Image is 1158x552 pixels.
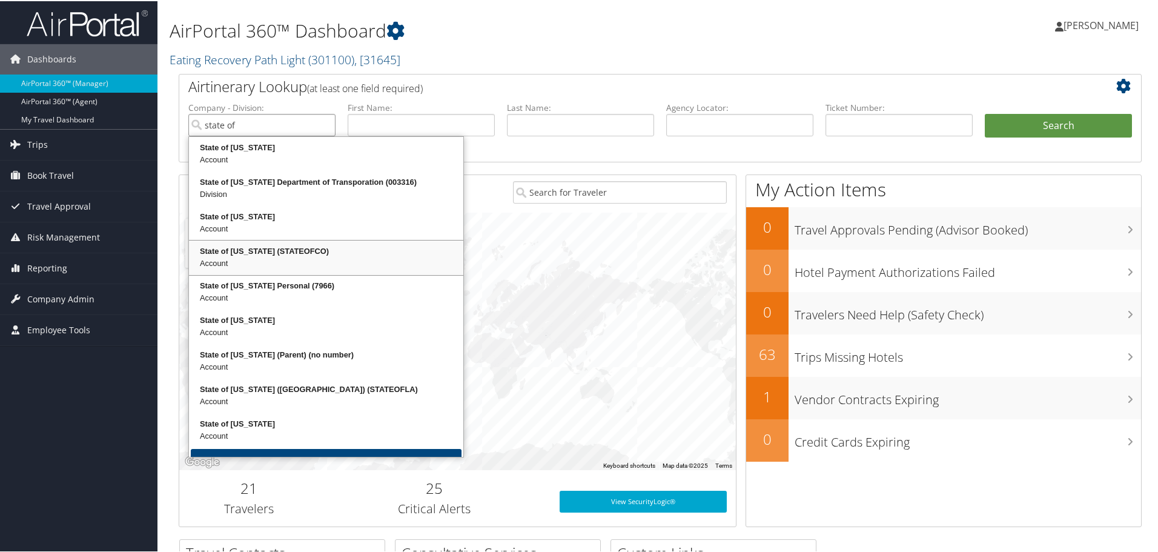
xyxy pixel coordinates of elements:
span: Dashboards [27,43,76,73]
span: Company Admin [27,283,94,313]
img: airportal-logo.png [27,8,148,36]
div: Account [191,429,462,441]
h2: 0 [746,301,789,321]
h1: AirPortal 360™ Dashboard [170,17,824,42]
a: 0Travel Approvals Pending (Advisor Booked) [746,206,1141,248]
div: State of [US_STATE] ([GEOGRAPHIC_DATA]) (STATEOFLA) [191,382,462,394]
div: State of [US_STATE] [191,141,462,153]
button: Keyboard shortcuts [603,461,655,469]
input: Search for Traveler [513,180,727,202]
div: State of [US_STATE] [191,313,462,325]
div: State of [US_STATE] (STATEOFCO) [191,244,462,256]
div: Account [191,222,462,234]
a: [PERSON_NAME] [1055,6,1151,42]
label: Company - Division: [188,101,336,113]
h3: Critical Alerts [328,499,541,516]
label: Ticket Number: [825,101,973,113]
a: View SecurityLogic® [560,490,727,511]
h2: 0 [746,216,789,236]
div: Account [191,256,462,268]
a: 0Travelers Need Help (Safety Check) [746,291,1141,333]
label: Agency Locator: [666,101,813,113]
button: Zoom out [185,242,210,267]
a: Terms (opens in new tab) [715,461,732,468]
span: Employee Tools [27,314,90,344]
h3: Travel Approvals Pending (Advisor Booked) [795,214,1141,238]
a: 0Hotel Payment Authorizations Failed [746,248,1141,291]
h3: Travelers [188,499,309,516]
div: Account [191,153,462,165]
span: , [ 31645 ] [354,50,400,67]
div: State of [US_STATE] Personal (7966) [191,279,462,291]
h2: 0 [746,428,789,448]
a: 0Credit Cards Expiring [746,418,1141,461]
h2: 21 [188,477,309,497]
a: Eating Recovery Path Light [170,50,400,67]
h3: Travelers Need Help (Safety Check) [795,299,1141,322]
button: More Results [191,448,462,479]
h2: 63 [746,343,789,364]
div: State of [US_STATE] (Parent) (no number) [191,348,462,360]
button: Zoom in [185,218,210,242]
span: Book Travel [27,159,74,190]
h2: 1 [746,385,789,406]
a: 63Trips Missing Hotels [746,333,1141,376]
h3: Credit Cards Expiring [795,427,1141,450]
div: Account [191,360,462,372]
div: Account [191,325,462,338]
div: State of [US_STATE] [191,210,462,222]
h2: Airtinerary Lookup [188,75,1052,96]
span: (at least one field required) [307,81,423,94]
div: Division [191,187,462,199]
h3: Trips Missing Hotels [795,342,1141,365]
a: 1Vendor Contracts Expiring [746,376,1141,418]
h1: My Action Items [746,176,1141,201]
div: Account [191,291,462,303]
img: Google [182,453,222,469]
h2: 0 [746,258,789,279]
div: Account [191,394,462,407]
span: ( 301100 ) [308,50,354,67]
span: Trips [27,128,48,159]
div: State of [US_STATE] Department of Transporation (003316) [191,175,462,187]
span: Map data ©2025 [663,461,708,468]
span: Travel Approval [27,190,91,221]
h2: 25 [328,477,541,497]
label: Last Name: [507,101,654,113]
span: Risk Management [27,221,100,251]
span: [PERSON_NAME] [1064,18,1139,31]
div: State of [US_STATE] [191,417,462,429]
span: Reporting [27,252,67,282]
button: Search [985,113,1132,137]
a: Open this area in Google Maps (opens a new window) [182,453,222,469]
h3: Vendor Contracts Expiring [795,384,1141,407]
h3: Hotel Payment Authorizations Failed [795,257,1141,280]
label: First Name: [348,101,495,113]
